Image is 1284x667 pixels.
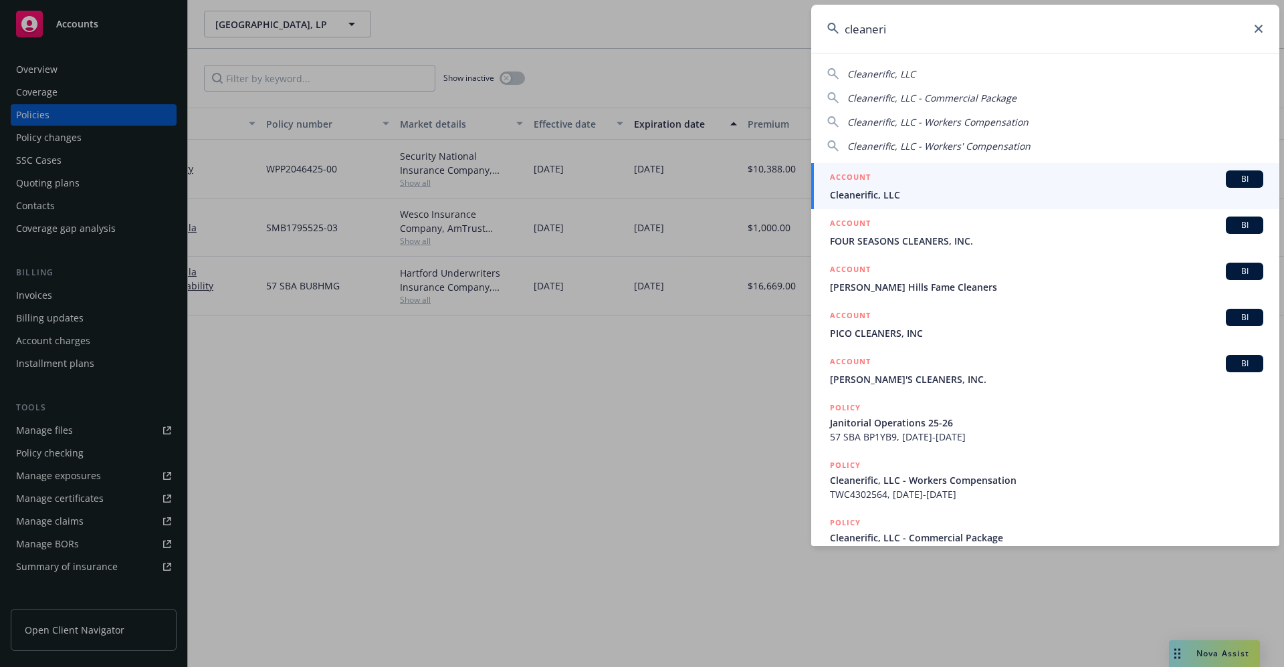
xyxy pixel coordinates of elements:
a: ACCOUNTBIPICO CLEANERS, INC [811,301,1279,348]
h5: ACCOUNT [830,309,871,325]
span: BI [1231,358,1258,370]
h5: ACCOUNT [830,355,871,371]
span: 57 SBA BM2281, [DATE]-[DATE] [830,545,1263,559]
span: Cleanerific, LLC - Commercial Package [847,92,1016,104]
span: TWC4302564, [DATE]-[DATE] [830,487,1263,501]
span: BI [1231,173,1258,185]
span: [PERSON_NAME]'S CLEANERS, INC. [830,372,1263,386]
a: POLICYCleanerific, LLC - Commercial Package57 SBA BM2281, [DATE]-[DATE] [811,509,1279,566]
span: Cleanerific, LLC [830,188,1263,202]
h5: ACCOUNT [830,263,871,279]
a: ACCOUNTBICleanerific, LLC [811,163,1279,209]
h5: POLICY [830,516,861,529]
h5: ACCOUNT [830,217,871,233]
span: Cleanerific, LLC - Workers Compensation [830,473,1263,487]
span: BI [1231,311,1258,323]
span: FOUR SEASONS CLEANERS, INC. [830,234,1263,248]
span: [PERSON_NAME] Hills Fame Cleaners [830,280,1263,294]
span: 57 SBA BP1YB9, [DATE]-[DATE] [830,430,1263,444]
span: Janitorial Operations 25-26 [830,416,1263,430]
h5: ACCOUNT [830,170,871,186]
span: Cleanerific, LLC - Workers Compensation [847,116,1029,128]
a: ACCOUNTBIFOUR SEASONS CLEANERS, INC. [811,209,1279,255]
input: Search... [811,5,1279,53]
h5: POLICY [830,458,861,472]
a: POLICYJanitorial Operations 25-2657 SBA BP1YB9, [DATE]-[DATE] [811,394,1279,451]
span: Cleanerific, LLC - Workers' Compensation [847,140,1031,152]
a: ACCOUNTBI[PERSON_NAME]'S CLEANERS, INC. [811,348,1279,394]
a: ACCOUNTBI[PERSON_NAME] Hills Fame Cleaners [811,255,1279,301]
h5: POLICY [830,401,861,414]
span: BI [1231,219,1258,231]
a: POLICYCleanerific, LLC - Workers CompensationTWC4302564, [DATE]-[DATE] [811,451,1279,509]
span: Cleanerific, LLC [847,68,916,80]
span: PICO CLEANERS, INC [830,326,1263,340]
span: BI [1231,265,1258,277]
span: Cleanerific, LLC - Commercial Package [830,531,1263,545]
